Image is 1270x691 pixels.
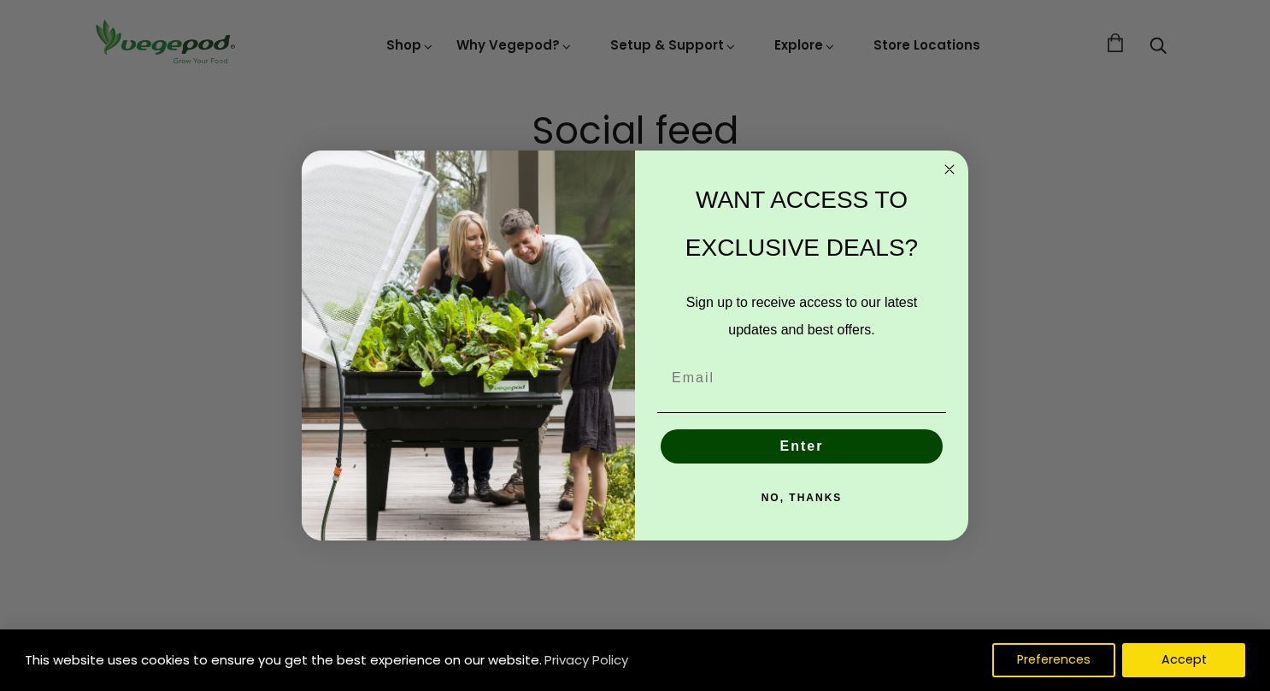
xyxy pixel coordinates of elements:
[685,186,918,261] span: WANT ACCESS TO EXCLUSIVE DEALS?
[657,412,946,413] img: underline
[25,651,542,669] span: This website uses cookies to ensure you get the best experience on our website.
[1122,643,1245,677] button: Accept
[686,295,917,337] span: Sign up to receive access to our latest updates and best offers.
[302,151,635,541] img: e9d03583-1bb1-490f-ad29-36751b3212ff.jpeg
[939,159,960,180] button: Close dialog
[661,429,943,464] button: Enter
[657,361,946,395] input: Email
[542,645,631,676] a: Privacy Policy (opens in a new tab)
[992,643,1115,677] button: Preferences
[657,481,946,515] button: NO, THANKS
